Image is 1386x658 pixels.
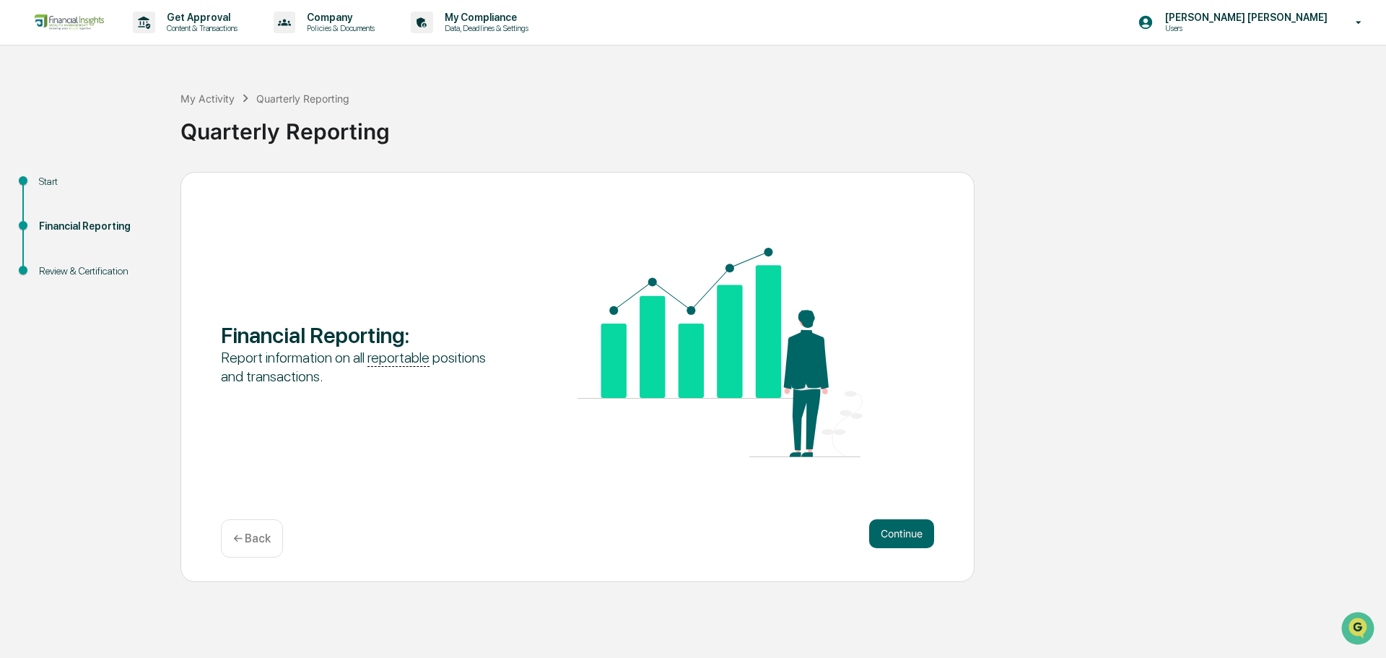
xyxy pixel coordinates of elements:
[119,182,179,196] span: Attestations
[180,107,1379,144] div: Quarterly Reporting
[29,182,93,196] span: Preclearance
[35,14,104,30] img: logo
[39,219,157,234] div: Financial Reporting
[245,115,263,132] button: Start new chat
[144,245,175,256] span: Pylon
[180,92,235,105] div: My Activity
[29,209,91,224] span: Data Lookup
[869,519,934,548] button: Continue
[295,12,382,23] p: Company
[221,322,506,348] div: Financial Reporting :
[49,125,183,137] div: We're available if you need us!
[14,183,26,195] div: 🖐️
[49,111,237,125] div: Start new chat
[577,248,863,457] img: Financial Reporting
[1154,12,1335,23] p: [PERSON_NAME] [PERSON_NAME]
[14,111,40,137] img: 1746055101610-c473b297-6a78-478c-a979-82029cc54cd1
[433,12,536,23] p: My Compliance
[256,92,349,105] div: Quarterly Reporting
[295,23,382,33] p: Policies & Documents
[9,176,99,202] a: 🖐️Preclearance
[9,204,97,230] a: 🔎Data Lookup
[1340,610,1379,649] iframe: Open customer support
[155,12,245,23] p: Get Approval
[102,244,175,256] a: Powered byPylon
[1154,23,1295,33] p: Users
[39,264,157,279] div: Review & Certification
[367,349,430,367] u: reportable
[99,176,185,202] a: 🗄️Attestations
[39,174,157,189] div: Start
[433,23,536,33] p: Data, Deadlines & Settings
[14,30,263,53] p: How can we help?
[221,348,506,386] div: Report information on all positions and transactions.
[233,532,271,545] p: ← Back
[105,183,116,195] div: 🗄️
[155,23,245,33] p: Content & Transactions
[14,211,26,222] div: 🔎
